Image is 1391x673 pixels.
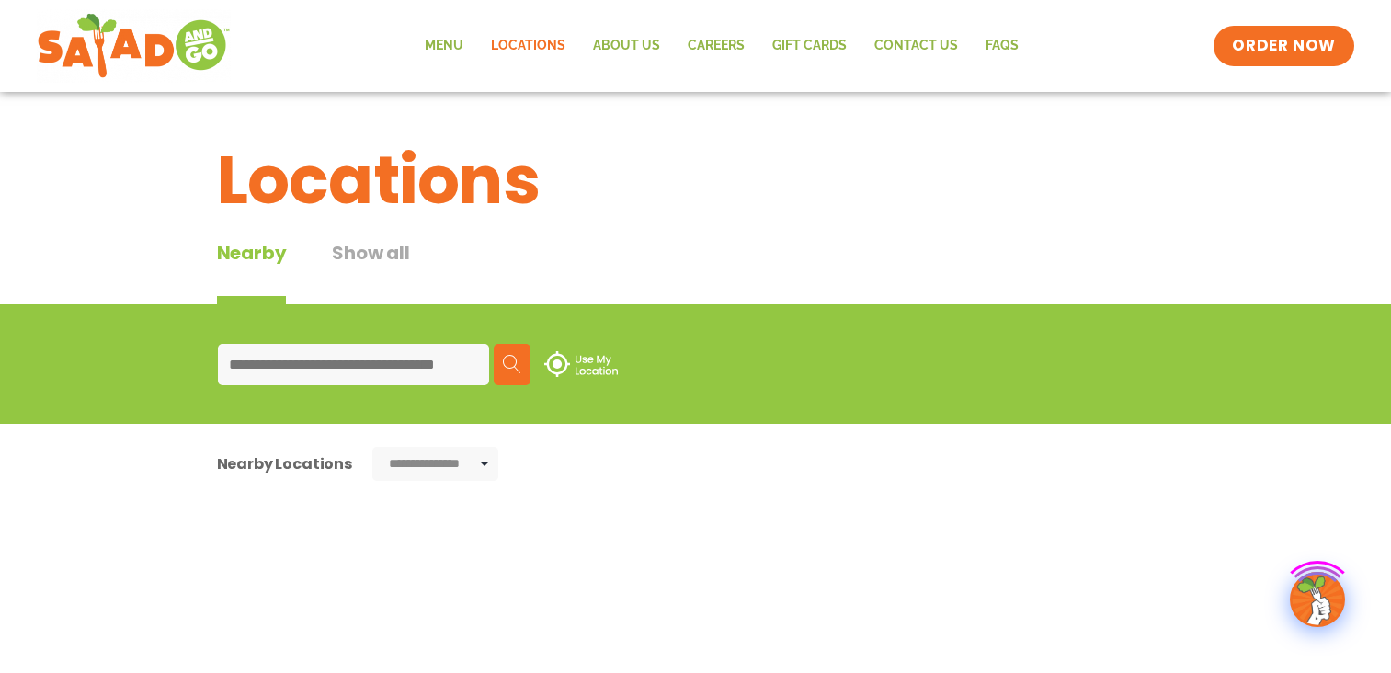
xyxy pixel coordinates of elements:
button: Show all [332,239,409,304]
a: Careers [674,25,758,67]
a: Locations [477,25,579,67]
a: Menu [411,25,477,67]
a: ORDER NOW [1214,26,1353,66]
div: Nearby [217,239,287,304]
img: search.svg [503,355,521,373]
img: use-location.svg [544,351,618,377]
nav: Menu [411,25,1032,67]
a: FAQs [972,25,1032,67]
div: Tabbed content [217,239,456,304]
a: Contact Us [861,25,972,67]
div: Nearby Locations [217,452,352,475]
h1: Locations [217,131,1175,230]
a: About Us [579,25,674,67]
span: ORDER NOW [1232,35,1335,57]
a: GIFT CARDS [758,25,861,67]
img: new-SAG-logo-768×292 [37,9,231,83]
